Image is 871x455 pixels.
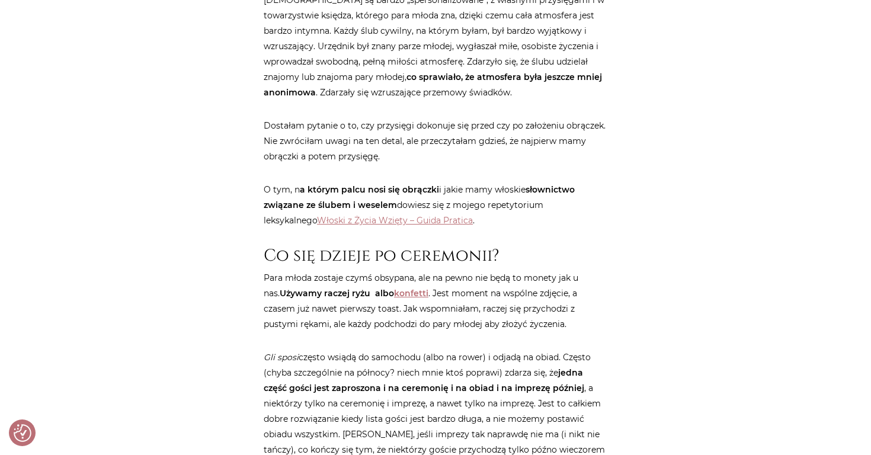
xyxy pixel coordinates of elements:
[264,184,575,210] strong: słownictwo związane ze ślubem i weselem
[317,215,473,226] a: Włoski z Życia Wzięty – Guida Pratica
[300,184,439,195] strong: a którym palcu nosi się obrączki
[264,72,602,98] strong: co sprawiało, że atmosfera była jeszcze mniej anonimowa
[394,288,428,299] a: konfetti
[280,288,428,299] strong: Używamy raczej ryżu albo
[14,424,31,442] button: Preferencje co do zgód
[14,424,31,442] img: Revisit consent button
[264,270,607,332] p: Para młoda zostaje czymś obsypana, ale na pewno nie będą to monety jak u nas. . Jest moment na ws...
[264,246,607,266] h2: Co się dzieje po ceremonii?
[264,182,607,228] p: O tym, n i jakie mamy włoskie dowiesz się z mojego repetytorium leksykalnego .
[264,118,607,164] p: Dostałam pytanie o to, czy przysięgi dokonuje się przed czy po założeniu obrączek. Nie zwróciłam ...
[264,352,299,363] em: Gli sposi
